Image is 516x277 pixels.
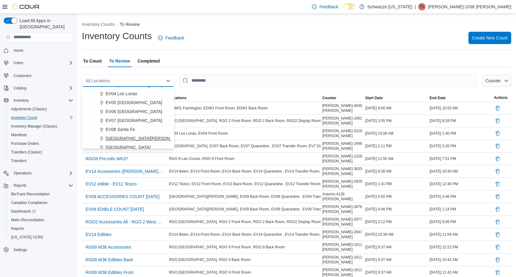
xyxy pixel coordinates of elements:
a: Canadian Compliance [9,199,50,206]
span: End Date [429,96,445,100]
button: Locations [168,94,321,102]
button: Delete [494,231,501,238]
button: EV07 [GEOGRAPHIC_DATA] [82,116,174,125]
div: [DATE] 9:38 AM [364,168,428,175]
button: Canadian Compliance [6,198,76,207]
span: Locations [169,96,187,100]
span: T1 [420,3,424,10]
button: Delete [494,117,501,124]
button: Counter [321,94,364,102]
button: Inventory [11,97,31,104]
span: Settings [14,247,27,252]
button: Delete [494,193,501,200]
span: Inventory Count [11,115,37,120]
span: Washington CCRS [9,234,73,241]
img: Cova [12,4,40,10]
p: | [414,3,416,10]
span: Settings [11,246,73,254]
span: Home [11,47,73,54]
button: EV04 Los Lunas [82,89,174,98]
button: Start Date [364,94,428,102]
button: RG09 W36 Accessories [83,242,134,252]
span: Customers [11,71,73,79]
a: Inventory Count [9,114,40,121]
div: [GEOGRAPHIC_DATA][PERSON_NAME], EV09 Back Room, EV09 Quarantine , EV09 Transfer Room, EV9 Display... [168,193,321,200]
button: Counter [482,75,511,87]
div: [DATE] 9:06 AM [364,104,428,112]
button: Transfers (Classic) [6,148,76,157]
span: [GEOGRAPHIC_DATA] [106,144,151,150]
div: [DATE] 12:22 PM [428,243,493,251]
div: [DATE] 1:14 PM [428,206,493,213]
button: EV12 edible - EV12 Texico [83,179,139,189]
div: [DATE] 2:11 PM [364,142,428,150]
div: Thomas-1038 Aragon [418,3,425,10]
button: Delete [494,269,501,276]
a: Reports [9,225,26,232]
button: RGO8 Pre-rolls WK37 [83,154,131,163]
span: Reports [14,183,26,188]
span: Dashboards [11,209,36,214]
button: RG09 W36 Edibles Back [83,255,135,264]
div: [DATE] 10:30 AM [428,168,493,175]
a: Dashboards [6,207,76,216]
button: Catalog [1,84,76,92]
div: [DATE] 8:08 PM [428,218,493,226]
span: RG09 W36 Edibles Front [86,269,134,275]
span: Feedback [319,4,338,10]
div: EV12 Texico, EV12 Front Room, EV12 Back Room, EV12 Quarantine , EV12 Transfer Room, EV12 Display ... [168,180,321,188]
a: Feedback [155,32,187,44]
span: Feedback [165,35,184,41]
span: [PERSON_NAME]-1228 [PERSON_NAME] [322,154,362,164]
a: Transfers (Classic) [9,149,44,156]
button: EV05 [GEOGRAPHIC_DATA] [82,98,174,107]
span: [PERSON_NAME]-2977 [PERSON_NAME] [322,217,362,227]
span: [PERSON_NAME]-3633 [PERSON_NAME] [322,166,362,176]
span: Manifests [11,132,27,137]
span: [PERSON_NAME]-2929 [PERSON_NAME] [322,179,362,189]
span: Counter [322,96,336,100]
button: Customers [1,71,76,80]
span: [PERSON_NAME]-1611 [PERSON_NAME] [322,242,362,252]
div: [DATE] 12:46 PM [428,180,493,188]
span: Canadian Compliance [9,199,73,206]
button: Delete [494,243,501,251]
button: Operations [11,169,34,177]
span: Purchase Orders [11,141,39,146]
span: EV12 edible - EV12 Texico [86,181,137,187]
a: Inventory Manager (Classic) [9,123,60,130]
button: Inventory Manager (Classic) [6,122,76,131]
h1: Inventory Counts [82,30,152,42]
span: RG09 W36 Accessories [86,244,131,250]
div: [DATE] 1:40 PM [428,130,493,137]
span: EV04 Los Lunas [106,91,137,97]
span: Inventory [11,97,73,104]
button: End Date [428,94,493,102]
div: [GEOGRAPHIC_DATA][PERSON_NAME], EV09 Back Room, EV09 Quarantine , EV09 Transfer Room, EV9 Display... [168,206,321,213]
button: Home [1,46,76,55]
span: Transfers (Classic) [9,149,73,156]
div: [DATE] 5:20 PM [428,142,493,150]
div: [DATE] 4:50 PM [364,193,428,200]
span: EV03 [GEOGRAPHIC_DATA] [106,82,162,88]
div: [DATE] 11:04 AM [428,231,493,238]
button: Reports [6,224,76,233]
span: EV14 Accessories ([PERSON_NAME]) - EV14 Belen [86,168,164,174]
a: Settings [11,246,29,254]
button: Delete [494,104,501,112]
button: Inventory Count [6,113,76,122]
a: Feedback [309,1,341,13]
button: Delete [494,256,501,263]
span: Metrc Reconciliation [9,216,73,224]
button: EV09 EDIBLE COUNT [DATE] [83,205,146,214]
button: Operations [1,169,76,177]
span: Catalog [14,86,26,91]
span: Transfers [9,157,73,165]
span: Inventory [14,98,29,103]
span: Transfers (Classic) [11,150,42,155]
p: [PERSON_NAME]-1038 [PERSON_NAME] [428,3,511,10]
span: Autumn-4128 [PERSON_NAME] [322,192,362,202]
button: Inventory [1,96,76,105]
button: Delete [494,218,501,226]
